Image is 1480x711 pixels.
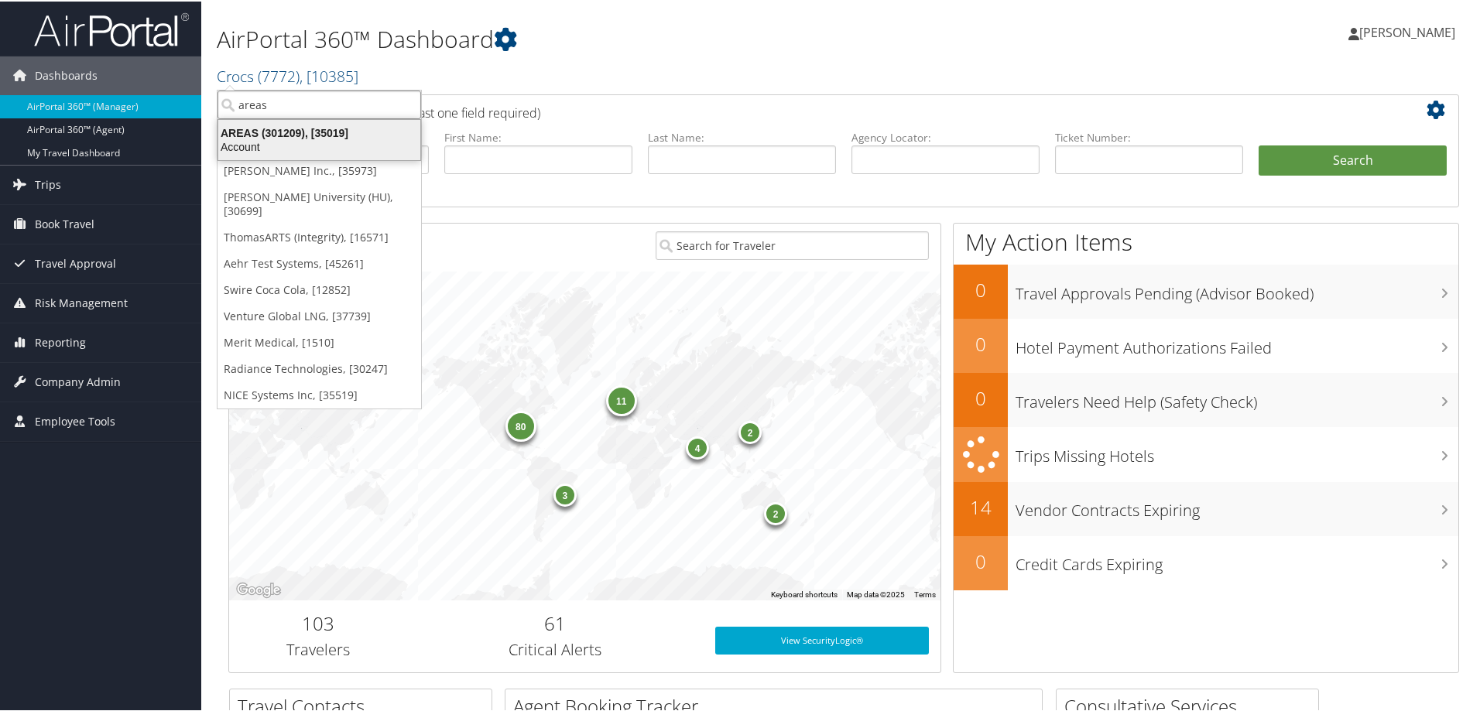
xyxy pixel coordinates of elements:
[954,535,1458,589] a: 0Credit Cards Expiring
[35,203,94,242] span: Book Travel
[419,609,692,635] h2: 61
[35,361,121,400] span: Company Admin
[258,64,300,85] span: ( 7772 )
[1016,328,1458,357] h3: Hotel Payment Authorizations Failed
[34,10,189,46] img: airportal-logo.png
[218,249,421,275] a: Aehr Test Systems, [45261]
[954,384,1008,410] h2: 0
[218,354,421,381] a: Radiance Technologies, [30247]
[1016,382,1458,412] h3: Travelers Need Help (Safety Check)
[35,243,116,282] span: Travel Approval
[218,89,421,118] input: Search Accounts
[648,128,836,144] label: Last Name:
[553,482,577,505] div: 3
[1016,491,1458,520] h3: Vendor Contracts Expiring
[605,384,636,415] div: 11
[954,547,1008,573] h2: 0
[914,589,936,597] a: Terms (opens in new tab)
[1259,144,1447,175] button: Search
[954,317,1458,371] a: 0Hotel Payment Authorizations Failed
[241,638,396,659] h3: Travelers
[218,183,421,223] a: [PERSON_NAME] University (HU), [30699]
[241,609,396,635] h2: 103
[35,164,61,203] span: Trips
[954,493,1008,519] h2: 14
[954,480,1458,535] a: 14Vendor Contracts Expiring
[771,588,838,599] button: Keyboard shortcuts
[954,426,1458,480] a: Trips Missing Hotels
[218,381,421,407] a: NICE Systems Inc, [35519]
[656,230,929,258] input: Search for Traveler
[1055,128,1243,144] label: Ticket Number:
[764,501,787,524] div: 2
[218,275,421,302] a: Swire Coca Cola, [12852]
[35,282,128,321] span: Risk Management
[1348,8,1471,54] a: [PERSON_NAME]
[847,589,905,597] span: Map data ©2025
[419,638,692,659] h3: Critical Alerts
[954,330,1008,356] h2: 0
[218,156,421,183] a: [PERSON_NAME] Inc., [35973]
[217,22,1053,54] h1: AirPortal 360™ Dashboard
[954,275,1008,302] h2: 0
[241,96,1345,122] h2: Airtinerary Lookup
[1359,22,1455,39] span: [PERSON_NAME]
[1016,545,1458,574] h3: Credit Cards Expiring
[300,64,358,85] span: , [ 10385 ]
[218,328,421,354] a: Merit Medical, [1510]
[218,223,421,249] a: ThomasARTS (Integrity), [16571]
[392,103,540,120] span: (at least one field required)
[233,579,284,599] img: Google
[35,322,86,361] span: Reporting
[35,401,115,439] span: Employee Tools
[954,224,1458,257] h1: My Action Items
[209,125,430,138] div: AREAS (301209), [35019]
[444,128,632,144] label: First Name:
[218,302,421,328] a: Venture Global LNG, [37739]
[505,409,536,440] div: 80
[35,55,98,94] span: Dashboards
[954,371,1458,426] a: 0Travelers Need Help (Safety Check)
[233,579,284,599] a: Open this area in Google Maps (opens a new window)
[217,64,358,85] a: Crocs
[851,128,1040,144] label: Agency Locator:
[1016,274,1458,303] h3: Travel Approvals Pending (Advisor Booked)
[686,435,709,458] div: 4
[209,138,430,152] div: Account
[1016,436,1458,466] h3: Trips Missing Hotels
[715,625,929,653] a: View SecurityLogic®
[738,419,762,443] div: 2
[954,263,1458,317] a: 0Travel Approvals Pending (Advisor Booked)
